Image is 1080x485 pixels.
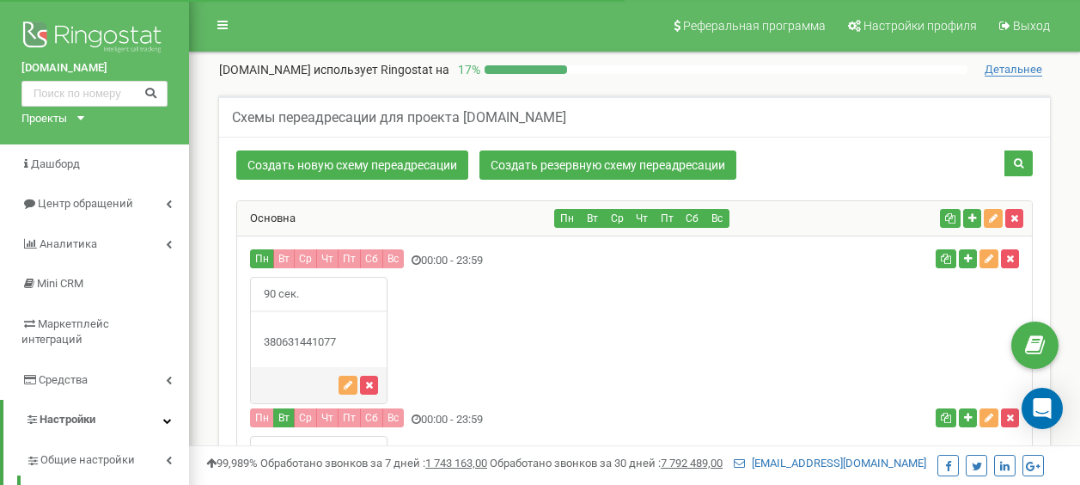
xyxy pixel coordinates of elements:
span: Средства [39,373,88,386]
u: 1 743 163,00 [425,457,487,470]
span: 90 сек. [251,437,312,470]
span: Обработано звонков за 30 дней : [490,457,723,470]
button: Пн [250,249,274,268]
button: Вт [273,249,295,268]
span: использует Ringostat на [314,63,449,77]
input: Поиск по номеру [21,81,168,107]
span: Настройки профиля [863,19,977,33]
img: Ringostat logo [21,17,168,60]
a: Основна [237,212,296,224]
span: Центр обращений [38,197,133,210]
span: Дашборд [31,157,80,170]
button: Поиск схемы переадресации [1004,150,1033,176]
span: Детальнее [985,63,1042,77]
button: Пн [554,209,580,228]
u: 7 792 489,00 [661,457,723,470]
button: Чт [316,249,339,268]
button: Вс [704,209,729,228]
span: Аналитика [40,237,97,250]
button: Пт [338,249,361,268]
button: Вт [579,209,605,228]
button: Пт [338,408,361,427]
span: Обработано звонков за 7 дней : [260,457,487,470]
div: 00:00 - 23:59 [237,408,767,432]
button: Вт [273,408,295,427]
a: [DOMAIN_NAME] [21,60,168,77]
button: Вс [382,408,404,427]
div: Проекты [21,111,67,127]
button: Пт [654,209,680,228]
button: Сб [679,209,705,228]
p: [DOMAIN_NAME] [219,61,449,78]
span: Выход [1013,19,1050,33]
a: Создать новую схему переадресации [236,150,468,180]
button: Пн [250,408,274,427]
span: Настройки [40,413,95,426]
button: Чт [629,209,655,228]
button: Сб [360,249,383,268]
span: 99,989% [206,457,258,470]
p: 17 % [449,61,485,78]
span: 90 сек. [251,278,312,311]
span: Реферальная программа [683,19,826,33]
button: Чт [316,408,339,427]
h5: Схемы переадресации для проекта [DOMAIN_NAME] [232,110,566,126]
span: Общие настройки [40,452,135,469]
button: Сб [360,408,383,427]
button: Вс [382,249,404,268]
a: Общие настройки [26,440,189,476]
button: Ср [604,209,630,228]
div: 00:00 - 23:59 [237,249,767,273]
a: Настройки [3,400,189,440]
a: [EMAIL_ADDRESS][DOMAIN_NAME] [734,457,926,470]
button: Ср [294,408,317,427]
div: 380631441077 [251,335,387,351]
div: Open Intercom Messenger [1022,388,1063,429]
span: Mini CRM [37,277,83,290]
button: Ср [294,249,317,268]
span: Маркетплейс интеграций [21,317,109,347]
a: Создать резервную схему переадресации [479,150,736,180]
